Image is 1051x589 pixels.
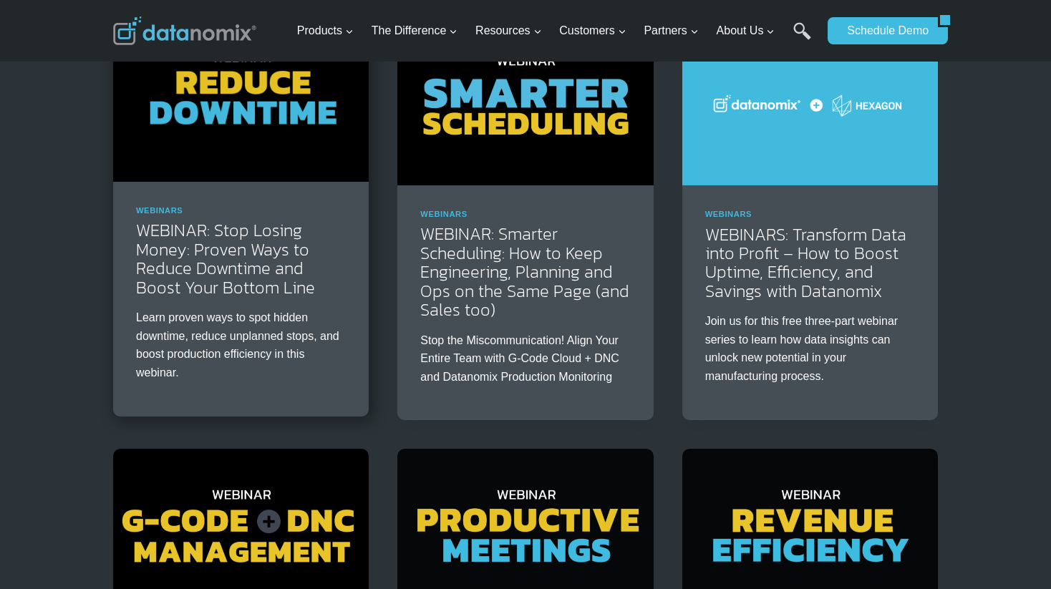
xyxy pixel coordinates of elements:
img: Datanomix [113,16,256,45]
img: Smarter Scheduling: How To Keep Engineering, Planning and Ops on the Same Page [397,15,653,185]
a: Schedule Demo [828,17,938,44]
a: WEBINAR: Smarter Scheduling: How to Keep Engineering, Planning and Ops on the Same Page (and Sale... [420,221,629,322]
p: Stop the Miscommunication! Align Your Entire Team with G-Code Cloud + DNC and Datanomix Productio... [420,331,630,386]
a: WEBINARS: Transform Data into Profit – How to Boost Uptime, Efficiency, and Savings with Datanomix [705,222,906,303]
img: Hexagon Partners Up with Datanomix [682,15,938,185]
a: Webinars [420,210,467,218]
span: The Difference [372,21,458,40]
a: WEBINAR: Stop Losing Money: Proven Ways to Reduce Downtime and Boost Your Bottom Line [136,218,315,299]
span: Products [297,21,354,40]
span: Resources [475,21,541,40]
span: Customers [559,21,626,40]
p: Learn proven ways to spot hidden downtime, reduce unplanned stops, and boost production efficienc... [136,308,346,381]
span: Partners [644,21,698,40]
a: Webinars [136,206,183,215]
span: About Us [717,21,775,40]
a: Webinars [705,210,752,218]
p: Join us for this free three-part webinar series to learn how data insights can unlock new potenti... [705,312,915,385]
nav: Primary Navigation [291,8,821,54]
a: Search [793,22,811,54]
img: WEBINAR: Discover practical ways to reduce downtime, boost productivity, and improve profits in y... [113,11,369,182]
